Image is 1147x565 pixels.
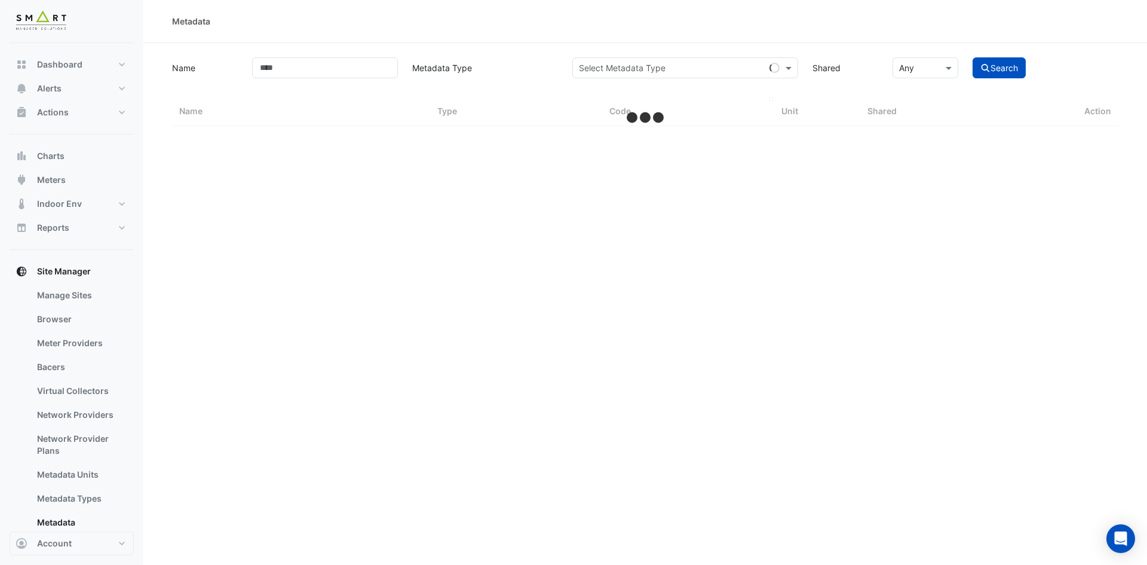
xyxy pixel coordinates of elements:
[16,174,27,186] app-icon: Meters
[179,106,203,116] span: Name
[27,487,134,511] a: Metadata Types
[16,222,27,234] app-icon: Reports
[27,463,134,487] a: Metadata Units
[10,77,134,100] button: Alerts
[27,427,134,463] a: Network Provider Plans
[37,106,69,118] span: Actions
[27,283,134,307] a: Manage Sites
[16,265,27,277] app-icon: Site Manager
[27,355,134,379] a: Bacers
[16,198,27,210] app-icon: Indoor Env
[14,10,68,33] img: Company Logo
[37,59,82,71] span: Dashboard
[37,150,65,162] span: Charts
[37,198,82,210] span: Indoor Env
[27,403,134,427] a: Network Providers
[37,222,69,234] span: Reports
[10,144,134,168] button: Charts
[437,106,457,116] span: Type
[867,106,897,116] span: Shared
[37,174,66,186] span: Meters
[405,57,565,78] label: Metadata Type
[781,106,798,116] span: Unit
[10,532,134,555] button: Account
[27,379,134,403] a: Virtual Collectors
[16,83,27,94] app-icon: Alerts
[10,259,134,283] button: Site Manager
[10,53,134,77] button: Dashboard
[16,150,27,162] app-icon: Charts
[10,168,134,192] button: Meters
[27,511,134,535] a: Metadata
[1106,524,1135,553] div: Open Intercom Messenger
[1084,105,1111,118] span: Action
[37,265,91,277] span: Site Manager
[805,57,885,78] label: Shared
[27,307,134,331] a: Browser
[27,331,134,355] a: Meter Providers
[16,59,27,71] app-icon: Dashboard
[37,537,72,549] span: Account
[16,106,27,118] app-icon: Actions
[165,57,245,78] label: Name
[973,57,1026,78] button: Search
[172,15,210,28] div: Metadata
[37,83,62,94] span: Alerts
[609,106,631,116] span: Code
[10,100,134,124] button: Actions
[10,216,134,240] button: Reports
[10,192,134,216] button: Indoor Env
